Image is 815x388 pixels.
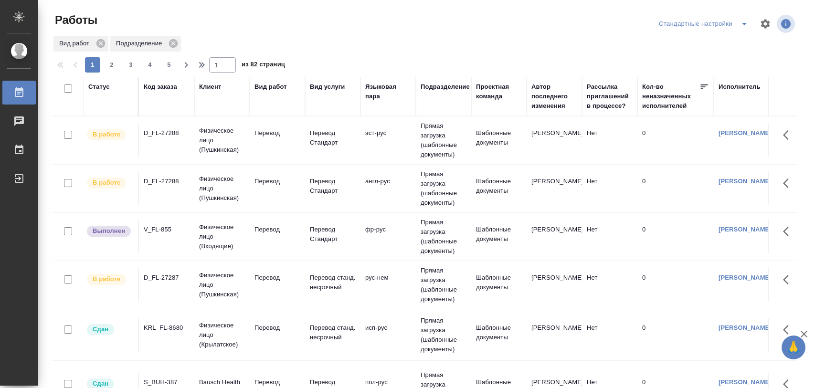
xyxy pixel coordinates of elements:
button: 4 [142,57,158,73]
span: из 82 страниц [242,59,285,73]
p: Вид работ [59,39,93,48]
td: [PERSON_NAME] [527,268,582,302]
div: Статус [88,82,110,92]
div: Языковая пара [365,82,411,101]
div: S_BUH-387 [144,378,190,387]
button: 3 [123,57,138,73]
p: Физическое лицо (Пушкинская) [199,174,245,203]
p: Сдан [93,325,108,334]
button: 2 [104,57,119,73]
td: Шаблонные документы [471,172,527,205]
p: Bausch Health [199,378,245,387]
button: Здесь прячутся важные кнопки [777,220,800,243]
td: [PERSON_NAME] [527,172,582,205]
a: [PERSON_NAME] [719,129,772,136]
td: Нет [582,220,637,253]
p: Физическое лицо (Входящие) [199,222,245,251]
div: Вид работ [53,36,108,52]
div: Менеджер проверил работу исполнителя, передает ее на следующий этап [86,323,133,336]
td: 0 [637,172,714,205]
td: Прямая загрузка (шаблонные документы) [416,165,471,212]
span: Посмотреть информацию [777,15,797,33]
span: Настроить таблицу [754,12,777,35]
div: Код заказа [144,82,177,92]
td: Прямая загрузка (шаблонные документы) [416,116,471,164]
td: Нет [582,172,637,205]
td: Нет [582,268,637,302]
p: Физическое лицо (Пушкинская) [199,126,245,155]
span: 🙏 [785,337,802,357]
p: В работе [93,178,120,188]
div: Автор последнего изменения [531,82,577,111]
div: D_FL-27288 [144,177,190,186]
td: Прямая загрузка (шаблонные документы) [416,261,471,309]
a: [PERSON_NAME] [719,178,772,185]
p: Перевод [254,225,300,234]
div: Вид услуги [310,82,345,92]
td: исп-рус [360,318,416,352]
div: KRL_FL-8680 [144,323,190,333]
span: 5 [161,60,177,70]
span: 2 [104,60,119,70]
div: Рассылка приглашений в процессе? [587,82,633,111]
p: Перевод станд. несрочный [310,323,356,342]
td: Прямая загрузка (шаблонные документы) [416,213,471,261]
span: 3 [123,60,138,70]
td: фр-рус [360,220,416,253]
div: Подразделение [110,36,181,52]
button: Здесь прячутся важные кнопки [777,172,800,195]
td: Нет [582,124,637,157]
div: D_FL-27287 [144,273,190,283]
p: Перевод [254,273,300,283]
td: эст-рус [360,124,416,157]
td: англ-рус [360,172,416,205]
p: Перевод [254,128,300,138]
p: Перевод Стандарт [310,225,356,244]
td: рус-нем [360,268,416,302]
div: Кол-во неназначенных исполнителей [642,82,699,111]
div: Исполнитель выполняет работу [86,128,133,141]
div: Подразделение [421,82,470,92]
p: Подразделение [116,39,165,48]
div: Клиент [199,82,221,92]
div: Исполнитель выполняет работу [86,177,133,189]
td: Шаблонные документы [471,318,527,352]
div: Вид работ [254,82,287,92]
button: 🙏 [782,336,805,359]
p: Физическое лицо (Пушкинская) [199,271,245,299]
td: Шаблонные документы [471,124,527,157]
td: [PERSON_NAME] [527,220,582,253]
td: 0 [637,268,714,302]
div: Проектная команда [476,82,522,101]
p: В работе [93,130,120,139]
div: D_FL-27288 [144,128,190,138]
p: Выполнен [93,226,125,236]
p: Перевод [254,177,300,186]
td: 0 [637,318,714,352]
td: [PERSON_NAME] [527,318,582,352]
div: split button [656,16,754,31]
td: Шаблонные документы [471,268,527,302]
p: Перевод станд. несрочный [310,273,356,292]
div: Исполнитель выполняет работу [86,273,133,286]
p: Перевод Стандарт [310,177,356,196]
button: Здесь прячутся важные кнопки [777,318,800,341]
a: [PERSON_NAME] [719,274,772,281]
a: [PERSON_NAME] [719,378,772,386]
span: 4 [142,60,158,70]
td: Нет [582,318,637,352]
p: Перевод [254,323,300,333]
td: 0 [637,220,714,253]
a: [PERSON_NAME] [719,226,772,233]
td: [PERSON_NAME] [527,124,582,157]
div: Исполнитель [719,82,761,92]
p: Перевод [254,378,300,387]
a: [PERSON_NAME] [719,324,772,331]
p: Перевод Стандарт [310,128,356,147]
button: 5 [161,57,177,73]
button: Здесь прячутся важные кнопки [777,124,800,147]
span: Работы [53,12,97,28]
div: Исполнитель завершил работу [86,225,133,238]
p: Физическое лицо (Крылатское) [199,321,245,349]
td: Шаблонные документы [471,220,527,253]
